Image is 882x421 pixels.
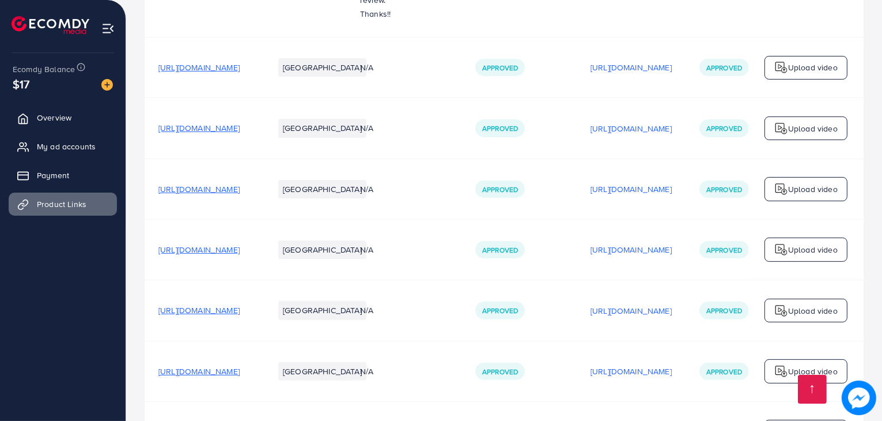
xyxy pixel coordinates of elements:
img: logo [774,243,788,257]
p: Upload video [788,122,838,136]
img: logo [774,364,788,378]
li: [GEOGRAPHIC_DATA] [278,58,366,77]
span: Approved [706,306,742,315]
p: Upload video [788,61,838,74]
img: logo [774,182,788,196]
li: [GEOGRAPHIC_DATA] [278,362,366,381]
p: [URL][DOMAIN_NAME] [590,122,672,136]
a: Payment [9,164,117,187]
span: Approved [482,306,518,315]
p: [URL][DOMAIN_NAME] [590,182,672,196]
span: Approved [482,185,518,194]
span: N/A [360,305,373,316]
span: $17 [13,76,29,92]
span: Approved [706,367,742,377]
span: [URL][DOMAIN_NAME] [158,244,240,255]
p: [URL][DOMAIN_NAME] [590,243,672,257]
p: Upload video [788,364,838,378]
span: [URL][DOMAIN_NAME] [158,62,240,73]
li: [GEOGRAPHIC_DATA] [278,180,366,198]
img: logo [774,304,788,318]
p: [URL][DOMAIN_NAME] [590,364,672,378]
span: Overview [37,112,71,123]
span: Approved [482,367,518,377]
img: logo [774,61,788,74]
p: [URL][DOMAIN_NAME] [590,61,672,74]
span: Approved [482,245,518,255]
span: N/A [360,183,373,195]
a: Product Links [9,193,117,216]
a: My ad accounts [9,135,117,158]
li: [GEOGRAPHIC_DATA] [278,240,366,259]
img: image [842,381,876,415]
img: menu [101,22,115,35]
span: [URL][DOMAIN_NAME] [158,183,240,195]
li: [GEOGRAPHIC_DATA] [278,301,366,319]
p: Upload video [788,182,838,196]
span: N/A [360,244,373,255]
li: [GEOGRAPHIC_DATA] [278,119,366,137]
img: logo [774,122,788,136]
p: Thanks!! [360,7,448,21]
span: Approved [482,123,518,133]
span: [URL][DOMAIN_NAME] [158,305,240,316]
span: Approved [706,123,742,133]
span: N/A [360,366,373,377]
p: [URL][DOMAIN_NAME] [590,304,672,318]
span: [URL][DOMAIN_NAME] [158,122,240,134]
p: Upload video [788,304,838,318]
span: Approved [706,245,742,255]
p: Upload video [788,243,838,257]
span: Product Links [37,198,86,210]
span: My ad accounts [37,141,96,152]
span: [URL][DOMAIN_NAME] [158,366,240,377]
span: N/A [360,62,373,73]
span: Approved [706,185,742,194]
img: image [101,79,113,91]
span: Payment [37,170,69,181]
span: Approved [482,63,518,73]
span: Approved [706,63,742,73]
span: N/A [360,122,373,134]
img: logo [12,16,89,34]
a: Overview [9,106,117,129]
span: Ecomdy Balance [13,63,75,75]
